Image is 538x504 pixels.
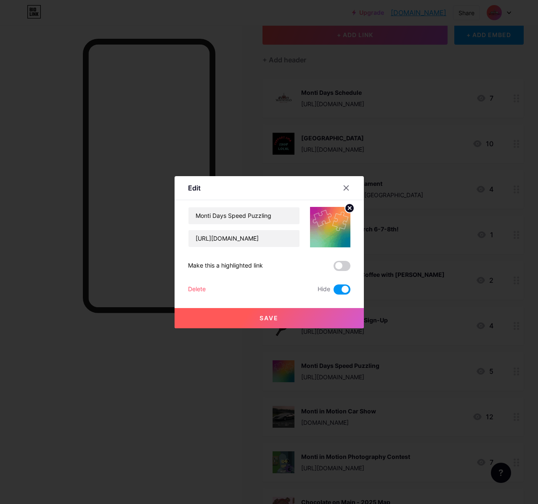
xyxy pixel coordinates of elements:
[310,207,350,247] img: link_thumbnail
[188,261,263,271] div: Make this a highlighted link
[188,230,299,247] input: URL
[188,207,299,224] input: Title
[318,284,330,295] span: Hide
[175,308,364,328] button: Save
[260,314,278,322] span: Save
[188,183,201,193] div: Edit
[188,284,206,295] div: Delete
